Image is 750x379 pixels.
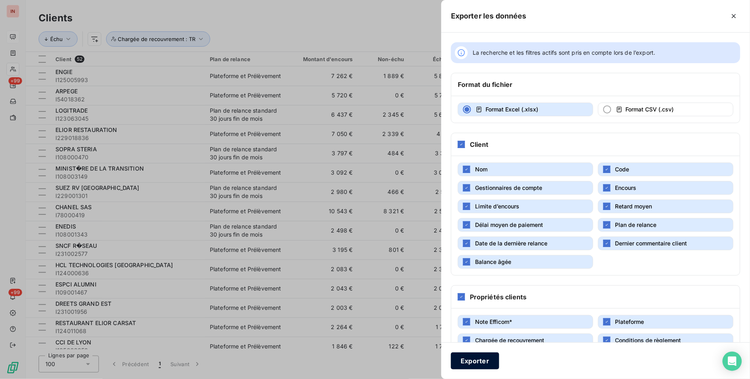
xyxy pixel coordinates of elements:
[458,237,593,250] button: Date de la dernière relance
[475,240,547,247] span: Date de la dernière relance
[615,337,681,344] span: Conditions de règlement
[615,221,657,228] span: Plan de relance
[598,200,734,213] button: Retard moyen
[470,292,527,302] h6: Propriétés clients
[475,258,511,265] span: Balance âgée
[598,181,734,195] button: Encours
[475,221,543,228] span: Délai moyen de paiement
[458,334,593,347] button: Chargée de recouvrement
[458,80,513,89] h6: Format du fichier
[458,218,593,232] button: Délai moyen de paiement
[451,352,499,369] button: Exporter
[470,140,489,149] h6: Client
[598,103,734,116] button: Format CSV (.csv)
[458,103,593,116] button: Format Excel (.xlsx)
[475,318,512,325] span: Note Efficom*
[723,352,742,371] div: Open Intercom Messenger
[475,203,519,210] span: Limite d’encours
[615,240,687,247] span: Dernier commentaire client
[458,163,593,176] button: Nom
[615,203,652,210] span: Retard moyen
[473,49,656,57] span: La recherche et les filtres actifs sont pris en compte lors de l’export.
[598,237,734,250] button: Dernier commentaire client
[475,184,542,191] span: Gestionnaires de compte
[475,166,488,173] span: Nom
[598,163,734,176] button: Code
[615,318,644,325] span: Plateforme
[458,255,593,269] button: Balance âgée
[451,10,527,22] h5: Exporter les données
[598,315,734,329] button: Plateforme
[486,106,538,113] span: Format Excel (.xlsx)
[458,200,593,213] button: Limite d’encours
[458,315,593,329] button: Note Efficom*
[598,218,734,232] button: Plan de relance
[626,106,674,113] span: Format CSV (.csv)
[458,181,593,195] button: Gestionnaires de compte
[598,334,734,347] button: Conditions de règlement
[615,184,637,191] span: Encours
[475,337,544,344] span: Chargée de recouvrement
[615,166,629,173] span: Code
